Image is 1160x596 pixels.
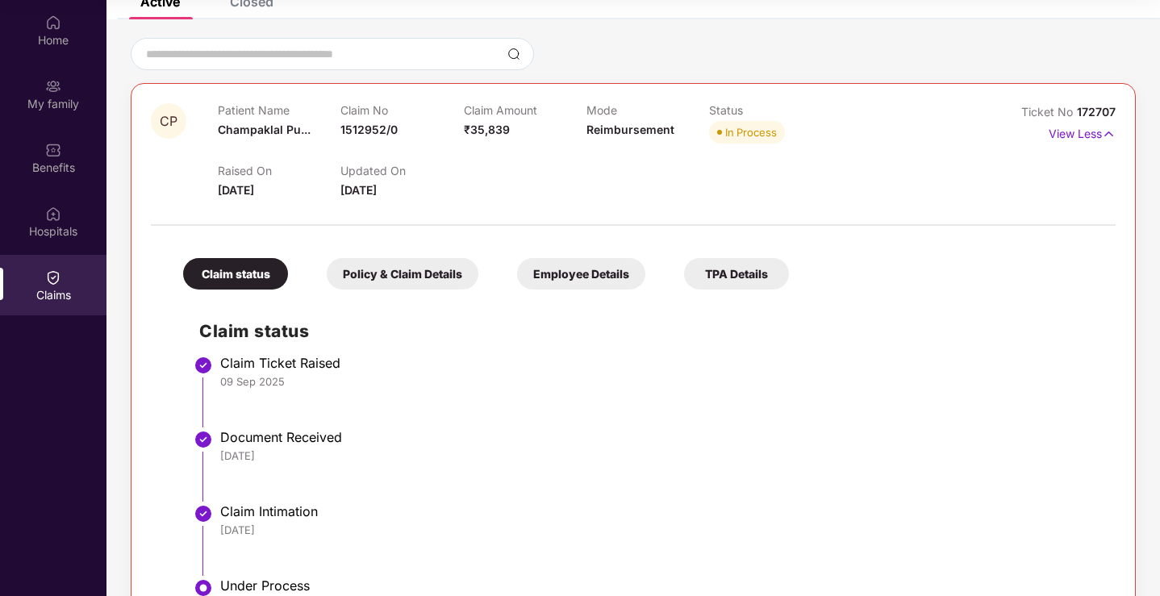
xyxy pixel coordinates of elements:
[507,48,520,60] img: svg+xml;base64,PHN2ZyBpZD0iU2VhcmNoLTMyeDMyIiB4bWxucz0iaHR0cDovL3d3dy53My5vcmcvMjAwMC9zdmciIHdpZH...
[220,429,1099,445] div: Document Received
[218,183,254,197] span: [DATE]
[464,123,510,136] span: ₹35,839
[220,577,1099,594] div: Under Process
[194,356,213,375] img: svg+xml;base64,PHN2ZyBpZD0iU3RlcC1Eb25lLTMyeDMyIiB4bWxucz0iaHR0cDovL3d3dy53My5vcmcvMjAwMC9zdmciIH...
[725,124,777,140] div: In Process
[218,103,340,117] p: Patient Name
[709,103,832,117] p: Status
[45,15,61,31] img: svg+xml;base64,PHN2ZyBpZD0iSG9tZSIgeG1sbnM9Imh0dHA6Ly93d3cudzMub3JnLzIwMDAvc3ZnIiB3aWR0aD0iMjAiIG...
[160,115,177,128] span: CP
[218,123,311,136] span: Champaklal Pu...
[340,164,463,177] p: Updated On
[218,164,340,177] p: Raised On
[45,142,61,158] img: svg+xml;base64,PHN2ZyBpZD0iQmVuZWZpdHMiIHhtbG5zPSJodHRwOi8vd3d3LnczLm9yZy8yMDAwL3N2ZyIgd2lkdGg9Ij...
[517,258,645,290] div: Employee Details
[464,103,586,117] p: Claim Amount
[1102,125,1116,143] img: svg+xml;base64,PHN2ZyB4bWxucz0iaHR0cDovL3d3dy53My5vcmcvMjAwMC9zdmciIHdpZHRoPSIxNyIgaGVpZ2h0PSIxNy...
[327,258,478,290] div: Policy & Claim Details
[220,374,1099,389] div: 09 Sep 2025
[220,448,1099,463] div: [DATE]
[340,123,398,136] span: 1512952/0
[45,206,61,222] img: svg+xml;base64,PHN2ZyBpZD0iSG9zcGl0YWxzIiB4bWxucz0iaHR0cDovL3d3dy53My5vcmcvMjAwMC9zdmciIHdpZHRoPS...
[45,78,61,94] img: svg+xml;base64,PHN2ZyB3aWR0aD0iMjAiIGhlaWdodD0iMjAiIHZpZXdCb3g9IjAgMCAyMCAyMCIgZmlsbD0ibm9uZSIgeG...
[220,503,1099,519] div: Claim Intimation
[1049,121,1116,143] p: View Less
[183,258,288,290] div: Claim status
[220,355,1099,371] div: Claim Ticket Raised
[194,430,213,449] img: svg+xml;base64,PHN2ZyBpZD0iU3RlcC1Eb25lLTMyeDMyIiB4bWxucz0iaHR0cDovL3d3dy53My5vcmcvMjAwMC9zdmciIH...
[340,183,377,197] span: [DATE]
[194,504,213,523] img: svg+xml;base64,PHN2ZyBpZD0iU3RlcC1Eb25lLTMyeDMyIiB4bWxucz0iaHR0cDovL3d3dy53My5vcmcvMjAwMC9zdmciIH...
[684,258,789,290] div: TPA Details
[220,523,1099,537] div: [DATE]
[1077,105,1116,119] span: 172707
[340,103,463,117] p: Claim No
[1021,105,1077,119] span: Ticket No
[586,103,709,117] p: Mode
[586,123,674,136] span: Reimbursement
[199,318,1099,344] h2: Claim status
[45,269,61,285] img: svg+xml;base64,PHN2ZyBpZD0iQ2xhaW0iIHhtbG5zPSJodHRwOi8vd3d3LnczLm9yZy8yMDAwL3N2ZyIgd2lkdGg9IjIwIi...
